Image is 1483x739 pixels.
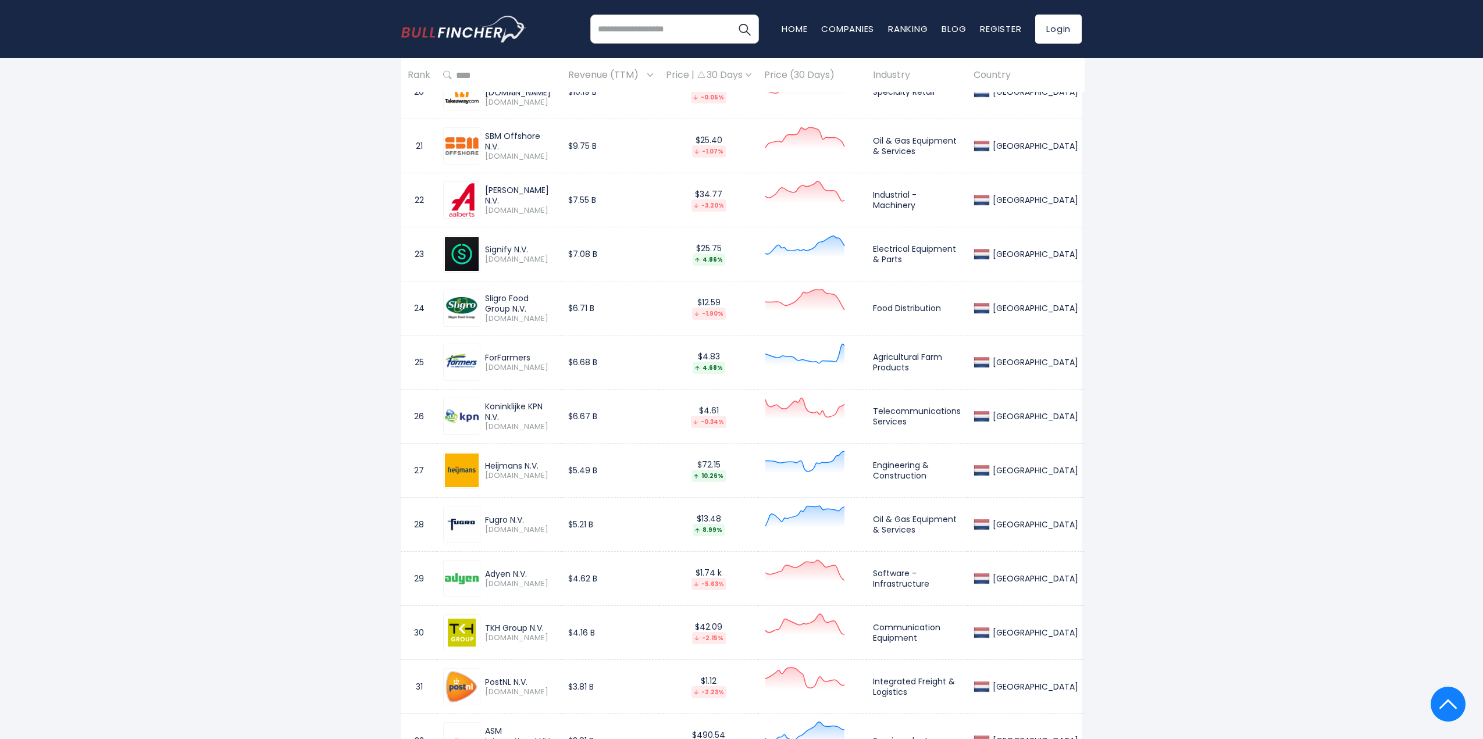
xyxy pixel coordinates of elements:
[568,66,644,84] span: Revenue (TTM)
[990,141,1078,151] div: [GEOGRAPHIC_DATA]
[401,335,437,390] td: 25
[485,401,555,422] div: Koninklijke KPN N.V.
[990,249,1078,259] div: [GEOGRAPHIC_DATA]
[666,135,751,158] div: $25.40
[990,87,1078,97] div: [GEOGRAPHIC_DATA]
[485,314,555,324] span: [DOMAIN_NAME]
[445,573,479,584] img: ADYEN.AS.png
[990,303,1078,313] div: [GEOGRAPHIC_DATA]
[449,183,475,217] img: AALB.AS.png
[990,411,1078,422] div: [GEOGRAPHIC_DATA]
[485,525,555,535] span: [DOMAIN_NAME]
[666,567,751,590] div: $1.74 k
[691,686,726,698] div: -2.23%
[485,98,555,108] span: [DOMAIN_NAME]
[990,627,1078,638] div: [GEOGRAPHIC_DATA]
[990,357,1078,367] div: [GEOGRAPHIC_DATA]
[445,291,479,325] img: SLIGR.AS.png
[485,185,555,206] div: [PERSON_NAME] N.V.
[485,579,555,589] span: [DOMAIN_NAME]
[485,677,555,687] div: PostNL N.V.
[401,444,437,498] td: 27
[401,281,437,335] td: 24
[401,58,437,92] th: Rank
[666,243,751,266] div: $25.75
[666,69,751,81] div: Price | 30 Days
[867,552,967,606] td: Software - Infrastructure
[562,173,659,227] td: $7.55 B
[967,58,1085,92] th: Country
[485,471,555,481] span: [DOMAIN_NAME]
[445,409,479,423] img: KPN.AS.png
[782,23,807,35] a: Home
[666,405,751,428] div: $4.61
[693,362,725,374] div: 4.68%
[666,513,751,536] div: $13.48
[485,569,555,579] div: Adyen N.V.
[485,363,555,373] span: [DOMAIN_NAME]
[691,91,726,103] div: -0.05%
[867,173,967,227] td: Industrial - Machinery
[691,470,726,482] div: 10.26%
[485,633,555,643] span: [DOMAIN_NAME]
[562,606,659,660] td: $4.16 B
[867,119,967,173] td: Oil & Gas Equipment & Services
[867,390,967,444] td: Telecommunications Services
[401,498,437,552] td: 28
[485,255,555,265] span: [DOMAIN_NAME]
[562,498,659,552] td: $5.21 B
[867,335,967,390] td: Agricultural Farm Products
[445,670,479,703] img: PNL.AS.png
[562,660,659,714] td: $3.81 B
[693,254,725,266] div: 4.86%
[485,152,555,162] span: [DOMAIN_NAME]
[990,195,1078,205] div: [GEOGRAPHIC_DATA]
[867,227,967,281] td: Electrical Equipment & Parts
[990,519,1078,530] div: [GEOGRAPHIC_DATA]
[401,390,437,444] td: 26
[562,444,659,498] td: $5.49 B
[867,660,967,714] td: Integrated Freight & Logistics
[562,227,659,281] td: $7.08 B
[485,460,555,471] div: Heijmans N.V.
[691,578,726,590] div: -5.63%
[445,237,479,271] img: LIGHT.AS.png
[980,23,1021,35] a: Register
[666,622,751,644] div: $42.09
[692,632,726,644] div: -2.15%
[990,573,1078,584] div: [GEOGRAPHIC_DATA]
[666,189,751,212] div: $34.77
[485,206,555,216] span: [DOMAIN_NAME]
[562,119,659,173] td: $9.75 B
[401,552,437,606] td: 29
[448,619,476,647] img: TWEKA.AS.png
[401,119,437,173] td: 21
[692,308,726,320] div: -1.90%
[867,58,967,92] th: Industry
[867,606,967,660] td: Communication Equipment
[867,281,967,335] td: Food Distribution
[666,676,751,698] div: $1.12
[990,465,1078,476] div: [GEOGRAPHIC_DATA]
[485,623,555,633] div: TKH Group N.V.
[401,16,526,42] a: Go to homepage
[401,16,526,42] img: bullfincher logo
[666,351,751,374] div: $4.83
[401,660,437,714] td: 31
[821,23,874,35] a: Companies
[693,524,725,536] div: 8.99%
[691,199,726,212] div: -3.20%
[401,227,437,281] td: 23
[562,390,659,444] td: $6.67 B
[485,422,555,432] span: [DOMAIN_NAME]
[485,293,555,314] div: Sligro Food Group N.V.
[562,281,659,335] td: $6.71 B
[666,297,751,320] div: $12.59
[692,145,726,158] div: -1.07%
[562,335,659,390] td: $6.68 B
[485,131,555,152] div: SBM Offshore N.V.
[445,508,479,541] img: FUR.AS.png
[485,352,555,363] div: ForFarmers
[562,552,659,606] td: $4.62 B
[445,345,479,379] img: FFARM.AS.png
